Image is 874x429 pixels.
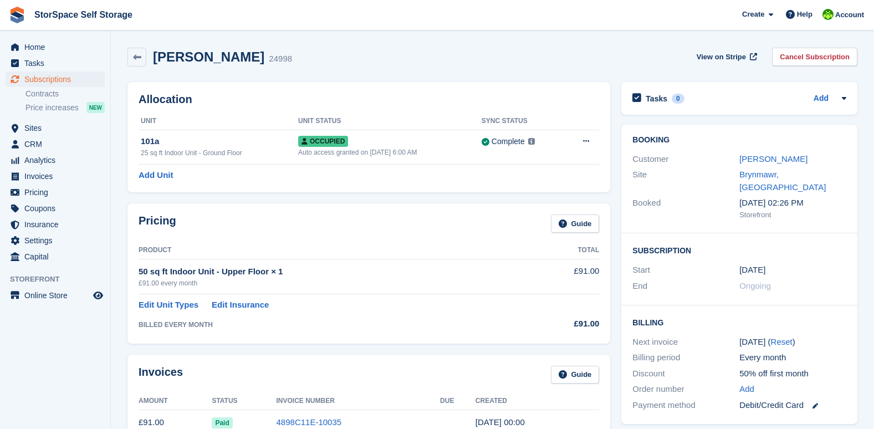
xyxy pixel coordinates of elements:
a: menu [6,233,105,248]
h2: Billing [632,316,846,328]
h2: Tasks [646,94,667,104]
h2: [PERSON_NAME] [153,49,264,64]
a: menu [6,120,105,136]
div: 25 sq ft Indoor Unit - Ground Floor [141,148,298,158]
img: stora-icon-8386f47178a22dfd0bd8f6a31ec36ba5ce8667c1dd55bd0f319d3a0aa187defe.svg [9,7,25,23]
td: £91.00 [530,259,600,294]
div: BILLED EVERY MONTH [139,320,530,330]
a: Cancel Subscription [772,48,857,66]
div: Storefront [739,210,846,221]
th: Sync Status [482,113,564,130]
a: menu [6,217,105,232]
div: Next invoice [632,336,739,349]
a: menu [6,39,105,55]
th: Status [212,392,276,410]
a: Add [739,383,754,396]
div: 101a [141,135,298,148]
span: Price increases [25,103,79,113]
div: Auto access granted on [DATE] 6:00 AM [298,147,482,157]
a: Edit Insurance [212,299,269,311]
span: Home [24,39,91,55]
div: Every month [739,351,846,364]
div: Billing period [632,351,739,364]
span: Coupons [24,201,91,216]
h2: Allocation [139,93,599,106]
a: Guide [551,214,600,233]
a: 4898C11E-10035 [277,417,342,427]
div: 24998 [269,53,292,65]
time: 2023-09-22 23:00:00 UTC [739,264,765,277]
a: menu [6,152,105,168]
a: menu [6,201,105,216]
time: 2025-08-22 23:00:59 UTC [476,417,525,427]
span: Tasks [24,55,91,71]
span: CRM [24,136,91,152]
a: Price increases NEW [25,101,105,114]
h2: Pricing [139,214,176,233]
h2: Booking [632,136,846,145]
a: menu [6,136,105,152]
a: menu [6,168,105,184]
span: Help [797,9,812,20]
a: menu [6,288,105,303]
div: [DATE] 02:26 PM [739,197,846,210]
span: Create [742,9,764,20]
span: Pricing [24,185,91,200]
img: paul catt [822,9,834,20]
a: StorSpace Self Storage [30,6,137,24]
div: £91.00 [530,318,600,330]
div: 0 [672,94,684,104]
a: [PERSON_NAME] [739,154,807,164]
a: Brynmawr, [GEOGRAPHIC_DATA] [739,170,826,192]
a: menu [6,249,105,264]
th: Total [530,242,600,259]
th: Product [139,242,530,259]
span: Account [835,9,864,21]
div: NEW [86,102,105,113]
div: Booked [632,197,739,220]
a: Reset [771,337,793,346]
div: 50% off first month [739,367,846,380]
div: £91.00 every month [139,278,530,288]
th: Unit Status [298,113,482,130]
div: End [632,280,739,293]
div: [DATE] ( ) [739,336,846,349]
a: Add [814,93,829,105]
span: Storefront [10,274,110,285]
span: Invoices [24,168,91,184]
span: View on Stripe [697,52,746,63]
div: Customer [632,153,739,166]
div: 50 sq ft Indoor Unit - Upper Floor × 1 [139,265,530,278]
th: Created [476,392,600,410]
div: Discount [632,367,739,380]
div: Payment method [632,399,739,412]
th: Due [440,392,476,410]
h2: Invoices [139,366,183,384]
span: Capital [24,249,91,264]
span: Online Store [24,288,91,303]
div: Debit/Credit Card [739,399,846,412]
span: Analytics [24,152,91,168]
div: Start [632,264,739,277]
span: Settings [24,233,91,248]
a: Preview store [91,289,105,302]
a: Contracts [25,89,105,99]
a: menu [6,185,105,200]
a: Add Unit [139,169,173,182]
a: Edit Unit Types [139,299,198,311]
span: Sites [24,120,91,136]
span: Ongoing [739,281,771,290]
th: Unit [139,113,298,130]
span: Insurance [24,217,91,232]
a: menu [6,55,105,71]
a: View on Stripe [692,48,759,66]
a: menu [6,71,105,87]
span: Subscriptions [24,71,91,87]
span: Paid [212,417,232,428]
th: Invoice Number [277,392,441,410]
a: Guide [551,366,600,384]
div: Complete [492,136,525,147]
div: Order number [632,383,739,396]
div: Site [632,168,739,193]
img: icon-info-grey-7440780725fd019a000dd9b08b2336e03edf1995a4989e88bcd33f0948082b44.svg [528,138,535,145]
